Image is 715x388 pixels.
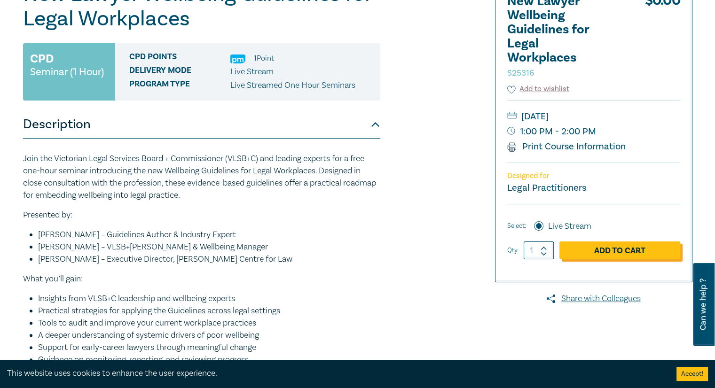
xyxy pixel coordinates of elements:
small: Legal Practitioners [507,182,586,194]
button: Add to wishlist [507,84,570,94]
p: Presented by: [23,209,380,221]
li: [PERSON_NAME] – Guidelines Author & Industry Expert [38,229,380,241]
label: Qty [507,245,518,256]
span: Delivery Mode [129,66,230,78]
p: Live Streamed One Hour Seminars [230,79,355,92]
h3: CPD [30,50,54,67]
li: Insights from VLSB+C leadership and wellbeing experts [38,293,380,305]
a: Add to Cart [559,241,680,259]
li: A deeper understanding of systemic drivers of poor wellbeing [38,329,380,341]
span: CPD Points [129,52,230,64]
li: [PERSON_NAME] – Executive Director, [PERSON_NAME] Centre for Law [38,253,380,265]
label: Live Stream [548,220,591,233]
li: Support for early-career lawyers through meaningful change [38,341,380,354]
p: Designed for [507,171,680,180]
a: Print Course Information [507,140,626,153]
li: Guidance on monitoring, reporting, and reviewing progress [38,354,380,366]
a: Share with Colleagues [495,293,692,305]
span: Select: [507,221,526,231]
small: [DATE] [507,109,680,124]
small: 1:00 PM - 2:00 PM [507,124,680,139]
li: Tools to audit and improve your current workplace practices [38,317,380,329]
p: What you’ll gain: [23,273,380,285]
p: Join the Victorian Legal Services Board + Commissioner (VLSB+C) and leading experts for a free on... [23,153,380,202]
div: This website uses cookies to enhance the user experience. [7,367,662,380]
span: Can we help ? [699,269,707,340]
button: Accept cookies [676,367,708,381]
li: [PERSON_NAME] – VLSB+[PERSON_NAME] & Wellbeing Manager [38,241,380,253]
input: 1 [524,241,554,259]
span: Live Stream [230,66,274,77]
small: Seminar (1 Hour) [30,67,104,77]
li: 1 Point [254,52,274,64]
small: S25316 [507,68,534,78]
li: Practical strategies for applying the Guidelines across legal settings [38,305,380,317]
img: Practice Management & Business Skills [230,54,245,63]
span: Program type [129,79,230,92]
button: Description [23,110,380,139]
